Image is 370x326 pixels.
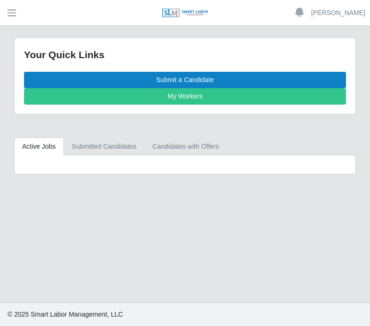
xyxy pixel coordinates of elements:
[311,8,365,18] a: [PERSON_NAME]
[24,88,346,105] a: My Workers
[64,137,145,156] a: Submitted Candidates
[144,137,227,156] a: Candidates with Offers
[24,72,346,88] a: Submit a Candidate
[24,47,346,62] div: Your Quick Links
[14,137,64,156] a: Active Jobs
[162,8,209,18] img: SLM Logo
[8,311,123,318] span: © 2025 Smart Labor Management, LLC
